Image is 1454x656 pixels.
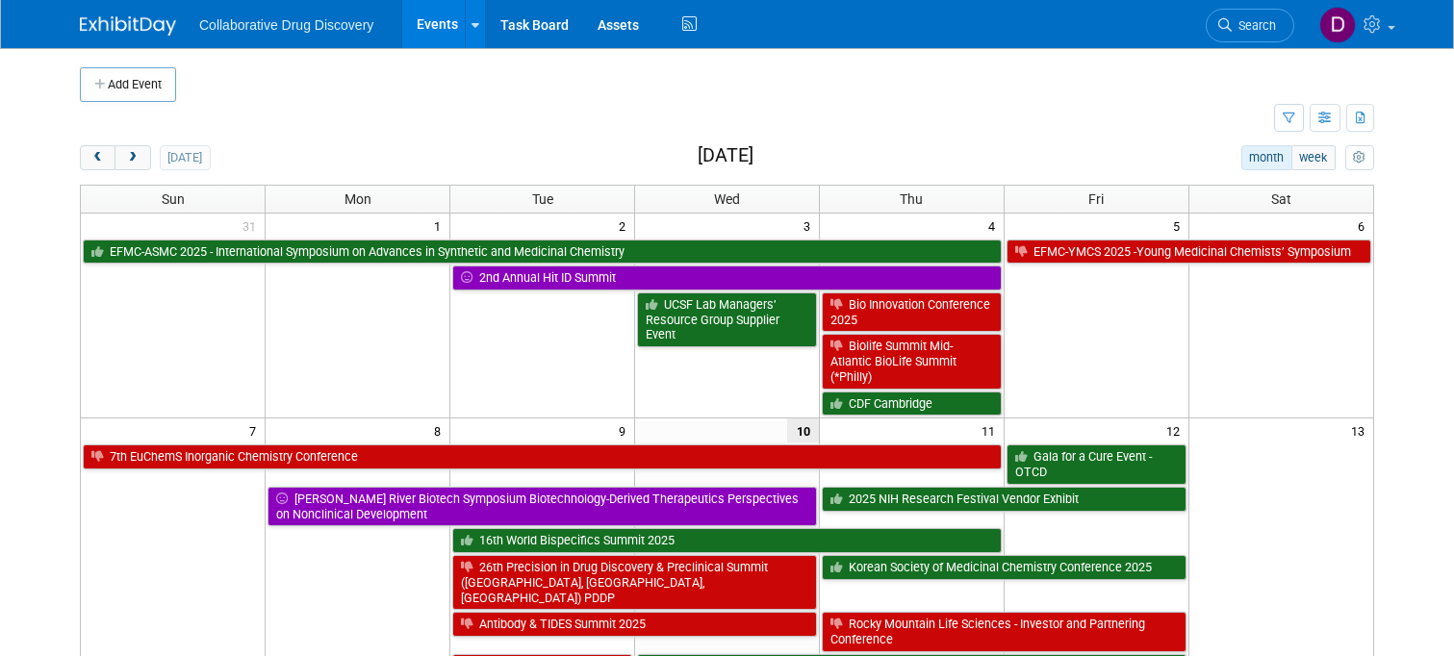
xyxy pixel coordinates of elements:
[822,334,1002,389] a: Biolife Summit Mid-Atlantic BioLife Summit (*Philly)
[199,17,373,33] span: Collaborative Drug Discovery
[1241,145,1292,170] button: month
[1349,418,1373,442] span: 13
[1171,214,1188,238] span: 5
[822,292,1002,332] a: Bio Innovation Conference 2025
[432,214,449,238] span: 1
[1007,240,1371,265] a: EFMC-YMCS 2025 -Young Medicinal Chemists’ Symposium
[900,191,923,207] span: Thu
[714,191,740,207] span: Wed
[80,67,176,102] button: Add Event
[822,487,1186,512] a: 2025 NIH Research Festival Vendor Exhibit
[1206,9,1294,42] a: Search
[1007,444,1186,484] a: Gala for a Cure Event - OTCD
[1232,18,1276,33] span: Search
[1271,191,1291,207] span: Sat
[1356,214,1373,238] span: 6
[802,214,819,238] span: 3
[268,487,817,526] a: [PERSON_NAME] River Biotech Symposium Biotechnology-Derived Therapeutics Perspectives on Nonclini...
[80,145,115,170] button: prev
[344,191,371,207] span: Mon
[160,145,211,170] button: [DATE]
[452,528,1002,553] a: 16th World Bispecifics Summit 2025
[80,16,176,36] img: ExhibitDay
[617,214,634,238] span: 2
[1345,145,1374,170] button: myCustomButton
[83,444,1002,469] a: 7th EuChemS Inorganic Chemistry Conference
[452,555,817,610] a: 26th Precision in Drug Discovery & Preclinical Summit ([GEOGRAPHIC_DATA], [GEOGRAPHIC_DATA], [GEO...
[1164,418,1188,442] span: 12
[162,191,185,207] span: Sun
[1319,7,1356,43] img: Daniel Castro
[115,145,150,170] button: next
[980,418,1004,442] span: 11
[1088,191,1104,207] span: Fri
[83,240,1002,265] a: EFMC-ASMC 2025 - International Symposium on Advances in Synthetic and Medicinal Chemistry
[617,418,634,442] span: 9
[432,418,449,442] span: 8
[1291,145,1336,170] button: week
[1353,152,1365,164] i: Personalize Calendar
[637,292,817,347] a: UCSF Lab Managers’ Resource Group Supplier Event
[787,418,819,442] span: 10
[241,214,265,238] span: 31
[452,612,817,637] a: Antibody & TIDES Summit 2025
[247,418,265,442] span: 7
[822,555,1186,580] a: Korean Society of Medicinal Chemistry Conference 2025
[532,191,553,207] span: Tue
[452,265,1002,290] a: 2nd Annual Hit ID Summit
[986,214,1004,238] span: 4
[822,612,1186,651] a: Rocky Mountain Life Sciences - Investor and Partnering Conference
[698,145,753,166] h2: [DATE]
[822,391,1002,416] a: CDF Cambridge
